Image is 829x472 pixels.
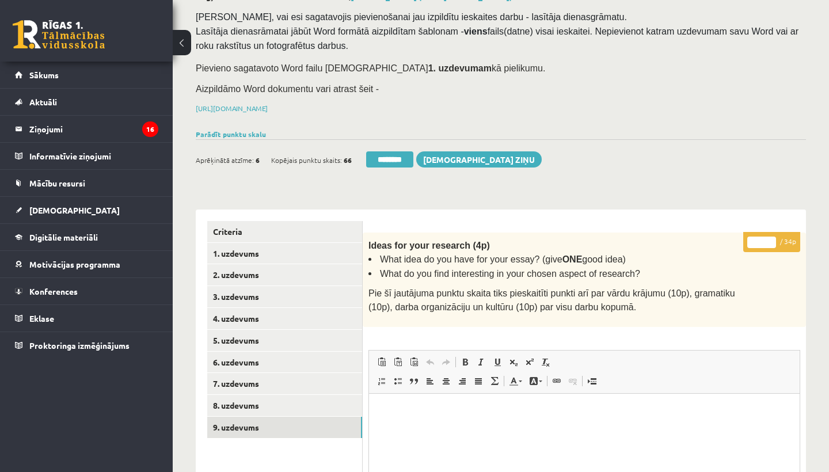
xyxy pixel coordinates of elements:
a: Bold (⌘+B) [457,355,473,370]
a: Insert/Remove Bulleted List [390,374,406,389]
span: Digitālie materiāli [29,232,98,242]
a: [DEMOGRAPHIC_DATA] [15,197,158,223]
a: Unlink [565,374,581,389]
a: Aktuāli [15,89,158,115]
a: Parādīt punktu skalu [196,130,266,139]
span: What do you find interesting in your chosen aspect of research? [380,269,640,279]
a: Centre [438,374,454,389]
span: Pievieno sagatavoto Word failu [DEMOGRAPHIC_DATA] kā pielikumu. [196,63,545,73]
a: Block Quote [406,374,422,389]
a: Undo (⌘+Z) [422,355,438,370]
a: Justify [470,374,486,389]
a: Informatīvie ziņojumi [15,143,158,169]
span: Eklase [29,313,54,323]
span: [PERSON_NAME], vai esi sagatavojis pievienošanai jau izpildītu ieskaites darbu - lasītāja dienasg... [196,12,801,51]
a: Paste from Word [406,355,422,370]
span: Ideas for your research (4p) [368,241,490,250]
strong: 1. uzdevumam [428,63,492,73]
a: Math [486,374,503,389]
a: Insert Page Break for Printing [584,374,600,389]
a: Proktoringa izmēģinājums [15,332,158,359]
a: Italic (⌘+I) [473,355,489,370]
a: 7. uzdevums [207,373,362,394]
a: 6. uzdevums [207,352,362,373]
a: Underline (⌘+U) [489,355,505,370]
a: 8. uzdevums [207,395,362,416]
legend: Informatīvie ziņojumi [29,143,158,169]
span: Motivācijas programma [29,259,120,269]
a: [DEMOGRAPHIC_DATA] ziņu [416,151,542,168]
a: Superscript [522,355,538,370]
a: Ziņojumi16 [15,116,158,142]
a: Motivācijas programma [15,251,158,277]
a: Insert/Remove Numbered List [374,374,390,389]
a: Rīgas 1. Tālmācības vidusskola [13,20,105,49]
a: 9. uzdevums [207,417,362,438]
a: Mācību resursi [15,170,158,196]
a: Konferences [15,278,158,304]
a: Sākums [15,62,158,88]
span: Kopējais punktu skaits: [271,151,342,169]
i: 16 [142,121,158,137]
span: 66 [344,151,352,169]
a: 2. uzdevums [207,264,362,286]
span: [DEMOGRAPHIC_DATA] [29,205,120,215]
a: Redo (⌘+Y) [438,355,454,370]
span: Pie šī jautājuma punktu skaita tiks pieskaitīti punkti arī par vārdu krājumu (10p), gramatiku (10... [368,288,735,312]
span: Konferences [29,286,78,296]
a: Paste as plain text (⌘+⌥+⇧+V) [390,355,406,370]
span: Proktoringa izmēģinājums [29,340,130,351]
a: 1. uzdevums [207,243,362,264]
a: Text Colour [505,374,526,389]
span: 6 [256,151,260,169]
b: ONE [562,254,583,264]
a: Background Colour [526,374,546,389]
a: Paste (⌘+V) [374,355,390,370]
a: Align Left [422,374,438,389]
a: 5. uzdevums [207,330,362,351]
span: Mācību resursi [29,178,85,188]
a: Digitālie materiāli [15,224,158,250]
span: Aizpildāmo Word dokumentu vari atrast šeit - [196,84,379,94]
a: Remove Format [538,355,554,370]
a: [URL][DOMAIN_NAME] [196,104,268,113]
span: Aktuāli [29,97,57,107]
a: Subscript [505,355,522,370]
strong: viens [464,26,488,36]
a: Align Right [454,374,470,389]
legend: Ziņojumi [29,116,158,142]
a: 4. uzdevums [207,308,362,329]
a: Link (⌘+K) [549,374,565,389]
a: Criteria [207,221,362,242]
a: 3. uzdevums [207,286,362,307]
span: What idea do you have for your essay? (give good idea) [380,254,626,264]
a: Eklase [15,305,158,332]
span: Aprēķinātā atzīme: [196,151,254,169]
p: / 34p [743,232,800,252]
span: Sākums [29,70,59,80]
